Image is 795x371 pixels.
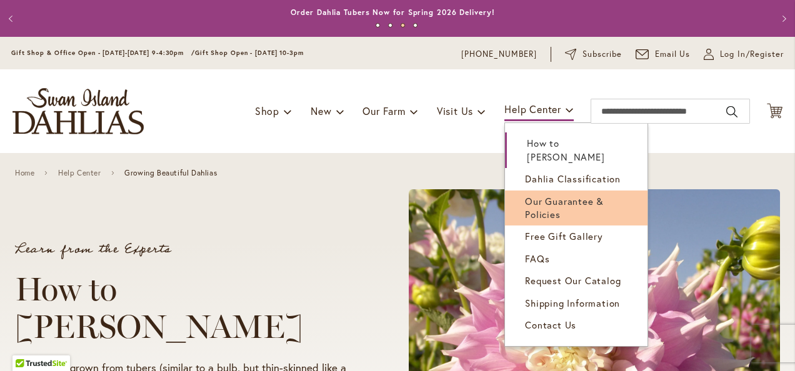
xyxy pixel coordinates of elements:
button: 1 of 4 [376,23,380,27]
span: Help Center [504,102,561,116]
span: New [311,104,331,117]
button: 2 of 4 [388,23,392,27]
span: Gift Shop & Office Open - [DATE]-[DATE] 9-4:30pm / [11,49,195,57]
a: Help Center [58,169,101,177]
h1: How to [PERSON_NAME] [15,270,361,345]
a: Order Dahlia Tubers Now for Spring 2026 Delivery! [291,7,494,17]
span: Email Us [655,48,691,61]
a: Email Us [636,48,691,61]
button: 4 of 4 [413,23,417,27]
span: How to [PERSON_NAME] [527,137,604,162]
button: Next [770,6,795,31]
span: Subscribe [582,48,622,61]
a: Log In/Register [704,48,784,61]
span: Free Gift Gallery [525,230,603,242]
span: Log In/Register [720,48,784,61]
span: Our Guarantee & Policies [525,195,604,220]
span: Growing Beautiful Dahlias [124,169,217,177]
p: Learn from the Experts [15,243,361,255]
button: 3 of 4 [401,23,405,27]
span: Dahlia Classification [525,172,621,185]
span: Visit Us [437,104,473,117]
a: [PHONE_NUMBER] [461,48,537,61]
span: Request Our Catalog [525,274,621,287]
a: Subscribe [565,48,622,61]
span: FAQs [525,252,549,265]
a: Home [15,169,34,177]
span: Gift Shop Open - [DATE] 10-3pm [195,49,304,57]
a: store logo [12,88,144,134]
span: Our Farm [362,104,405,117]
span: Shipping Information [525,297,620,309]
span: Contact Us [525,319,576,331]
span: Shop [255,104,279,117]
